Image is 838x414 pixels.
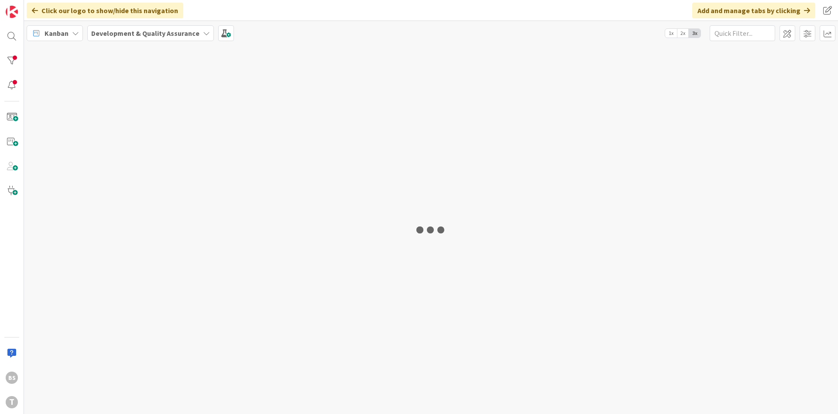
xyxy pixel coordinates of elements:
span: 2x [677,29,689,38]
b: Development & Quality Assurance [91,29,199,38]
span: 1x [665,29,677,38]
span: 3x [689,29,701,38]
img: Visit kanbanzone.com [6,6,18,18]
div: BS [6,372,18,384]
div: Click our logo to show/hide this navigation [27,3,183,18]
div: T [6,396,18,408]
input: Quick Filter... [710,25,775,41]
div: Add and manage tabs by clicking [692,3,815,18]
span: Kanban [45,28,69,38]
